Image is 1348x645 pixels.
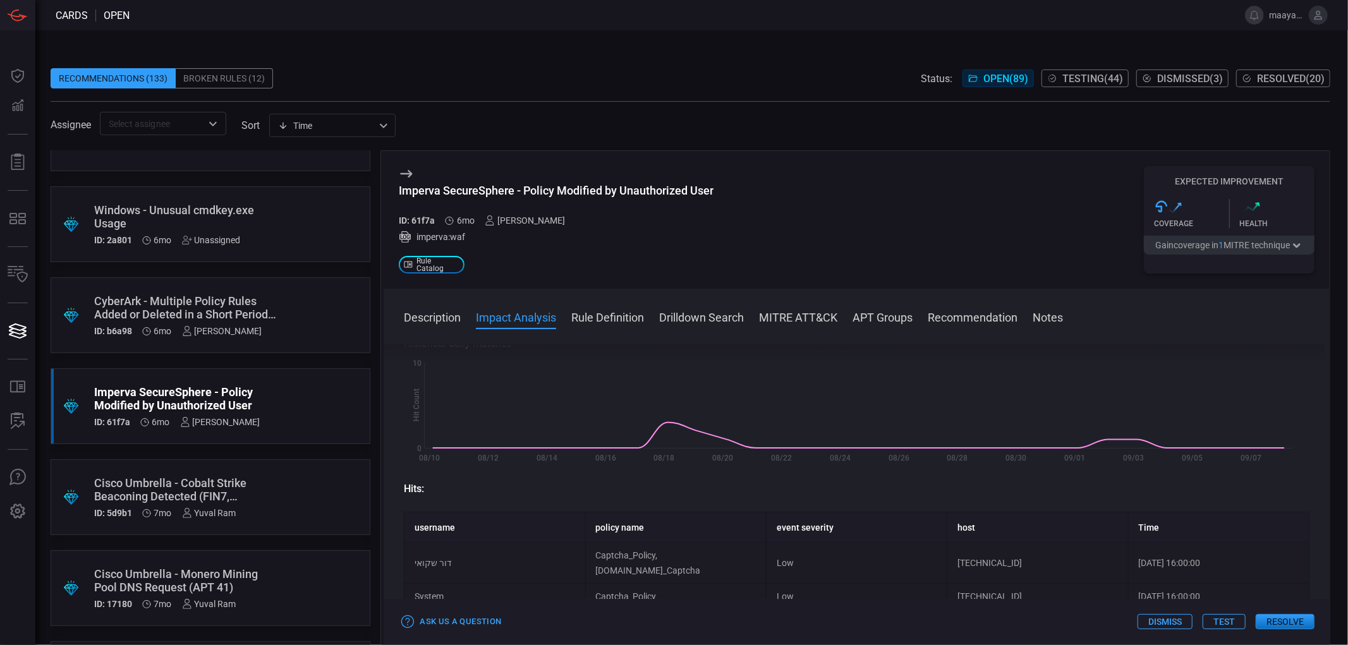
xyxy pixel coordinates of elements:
[3,260,33,290] button: Inventory
[3,61,33,91] button: Dashboard
[419,454,440,462] text: 08/10
[152,417,170,427] span: Mar 02, 2025 12:06 PM
[180,417,260,427] div: [PERSON_NAME]
[94,294,279,321] div: CyberArk - Multiple Policy Rules Added or Deleted in a Short Period of Time
[1139,522,1160,533] strong: Time
[476,309,556,324] button: Impact Analysis
[404,543,585,584] td: דור שקואי
[771,454,792,462] text: 08/22
[585,584,766,610] td: Captcha_Policy
[399,612,504,632] button: Ask Us a Question
[1128,584,1309,610] td: [DATE] 16:00:00
[417,444,422,453] text: 0
[182,235,241,245] div: Unassigned
[478,454,499,462] text: 08/12
[596,522,645,533] strong: policy name
[3,406,33,437] button: ALERT ANALYSIS
[399,231,713,243] div: imperva:waf
[1182,454,1203,462] text: 09/05
[94,599,132,609] h5: ID: 17180
[94,508,132,518] h5: ID: 5d9b1
[957,522,975,533] strong: host
[457,215,475,226] span: Mar 02, 2025 12:06 PM
[154,508,172,518] span: Feb 23, 2025 3:59 PM
[404,584,585,610] td: System
[1154,219,1229,228] div: Coverage
[415,522,455,533] strong: username
[537,454,557,462] text: 08/14
[766,584,947,610] td: Low
[399,184,713,197] div: Imperva SecureSphere - Policy Modified by Unauthorized User
[404,309,461,324] button: Description
[853,309,913,324] button: APT Groups
[1257,73,1325,85] span: Resolved ( 20 )
[94,203,279,230] div: Windows - Unusual cmdkey.exe Usage
[1203,614,1246,629] button: Test
[1241,454,1261,462] text: 09/07
[1219,240,1224,250] span: 1
[1144,176,1315,186] h5: Expected Improvement
[1236,69,1330,87] button: Resolved(20)
[777,522,834,533] strong: event severity
[3,147,33,178] button: Reports
[1256,614,1315,629] button: Resolve
[176,68,273,88] div: Broken Rules (12)
[404,483,424,495] strong: Hits:
[1006,454,1027,462] text: 08/30
[94,326,132,336] h5: ID: b6a98
[94,417,130,427] h5: ID: 61f7a
[3,316,33,346] button: Cards
[889,454,909,462] text: 08/26
[241,119,260,131] label: sort
[94,476,279,503] div: Cisco Umbrella - Cobalt Strike Beaconing Detected (FIN7, Chimera,Cobalt Group)
[154,326,172,336] span: Mar 10, 2025 1:51 PM
[94,385,279,412] div: Imperva SecureSphere - Policy Modified by Unauthorized User
[962,69,1034,87] button: Open(89)
[154,599,172,609] span: Feb 16, 2025 2:25 PM
[1065,454,1086,462] text: 09/01
[3,462,33,493] button: Ask Us A Question
[3,497,33,527] button: Preferences
[585,543,766,584] td: Captcha_Policy, [DOMAIN_NAME]_Captcha
[1128,543,1309,584] td: [DATE] 16:00:00
[399,215,435,226] h5: ID: 61f7a
[947,454,968,462] text: 08/28
[947,584,1128,610] td: [TECHNICAL_ID]
[3,372,33,402] button: Rule Catalog
[413,389,422,422] text: Hit Count
[182,326,262,336] div: [PERSON_NAME]
[204,115,222,133] button: Open
[278,119,375,132] div: Time
[94,235,132,245] h5: ID: 2a801
[182,508,236,518] div: Yuval Ram
[154,235,172,245] span: Mar 10, 2025 1:51 PM
[1123,454,1144,462] text: 09/03
[921,73,952,85] span: Status:
[104,9,130,21] span: open
[766,543,947,584] td: Low
[595,454,616,462] text: 08/16
[830,454,851,462] text: 08/24
[51,68,176,88] div: Recommendations (133)
[94,567,279,594] div: Cisco Umbrella - Monero Mining Pool DNS Request (APT 41)
[413,359,422,368] text: 10
[1041,69,1129,87] button: Testing(44)
[1144,236,1315,255] button: Gaincoverage in1MITRE technique
[928,309,1017,324] button: Recommendation
[3,203,33,234] button: MITRE - Detection Posture
[1269,10,1304,20] span: maayansh
[1240,219,1315,228] div: Health
[51,119,91,131] span: Assignee
[485,215,565,226] div: [PERSON_NAME]
[571,309,644,324] button: Rule Definition
[947,543,1128,584] td: [TECHNICAL_ID]
[56,9,88,21] span: Cards
[416,257,459,272] span: Rule Catalog
[659,309,744,324] button: Drilldown Search
[1136,69,1229,87] button: Dismissed(3)
[1138,614,1193,629] button: Dismiss
[1062,73,1123,85] span: Testing ( 44 )
[3,91,33,121] button: Detections
[104,116,202,131] input: Select assignee
[1157,73,1223,85] span: Dismissed ( 3 )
